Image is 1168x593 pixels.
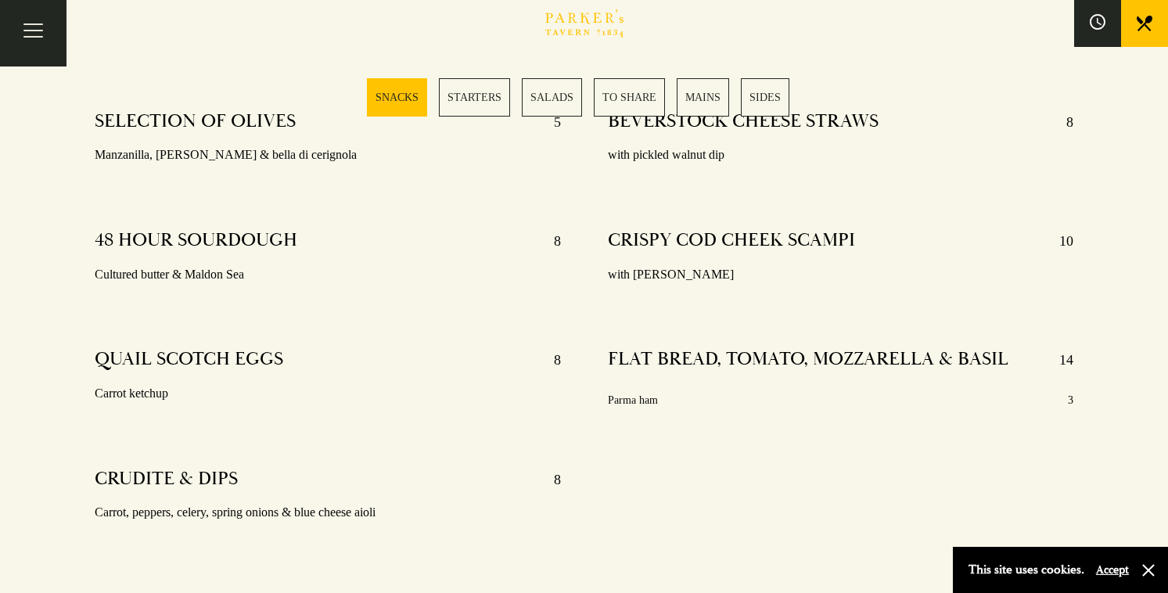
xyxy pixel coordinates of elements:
a: 5 / 6 [677,78,729,117]
p: 8 [538,347,561,372]
p: Carrot ketchup [95,383,560,405]
button: Accept [1096,562,1129,577]
p: with [PERSON_NAME] [608,264,1073,286]
h4: CRISPY COD CHEEK SCAMPI [608,228,855,253]
a: 3 / 6 [522,78,582,117]
p: 14 [1044,347,1073,372]
p: Cultured butter & Maldon Sea [95,264,560,286]
h4: CRUDITE & DIPS [95,467,238,492]
p: 8 [538,228,561,253]
p: 10 [1044,228,1073,253]
h4: QUAIL SCOTCH EGGS [95,347,283,372]
a: 1 / 6 [367,78,427,117]
a: 2 / 6 [439,78,510,117]
p: Parma ham [608,390,658,410]
p: Carrot, peppers, celery, spring onions & blue cheese aioli [95,501,560,524]
a: 4 / 6 [594,78,665,117]
p: 3 [1068,390,1073,410]
h4: FLAT BREAD, TOMATO, MOZZARELLA & BASIL [608,347,1008,372]
a: 6 / 6 [741,78,789,117]
p: 8 [538,467,561,492]
button: Close and accept [1141,562,1156,578]
p: This site uses cookies. [969,559,1084,581]
h4: 48 HOUR SOURDOUGH [95,228,297,253]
